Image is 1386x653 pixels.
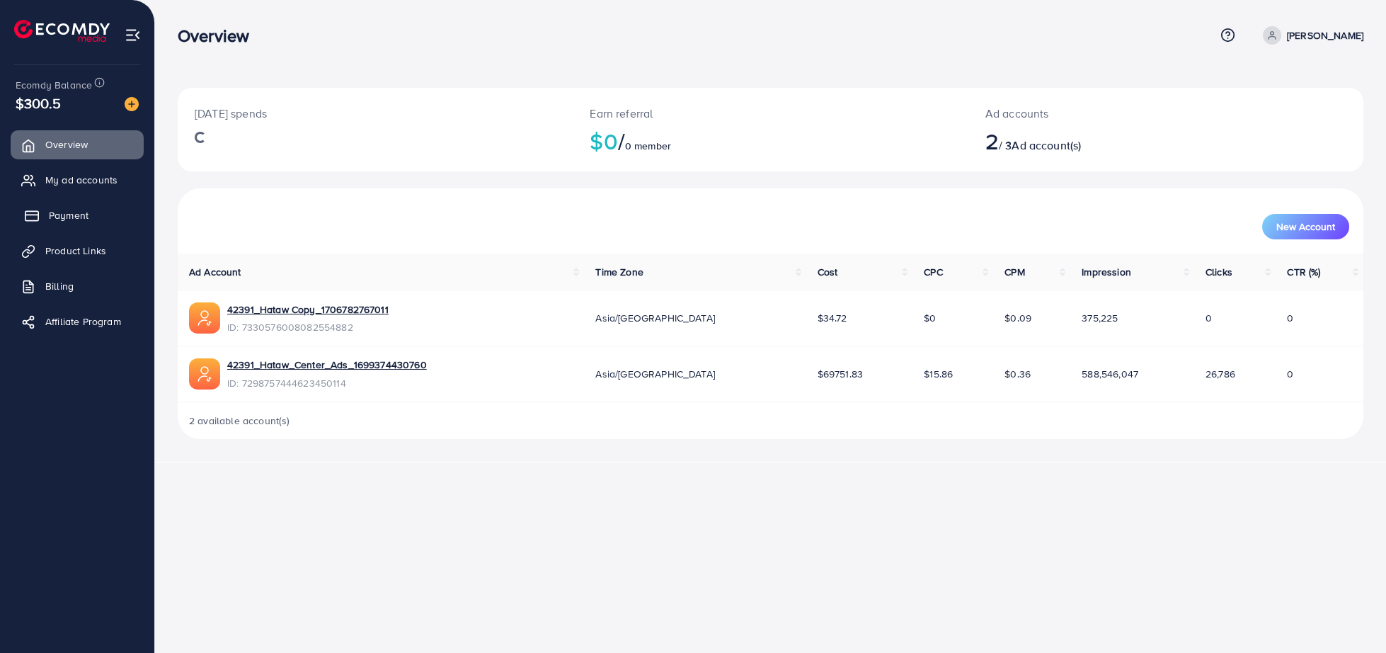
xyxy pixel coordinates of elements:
span: $300.5 [16,93,61,113]
span: 2 available account(s) [189,414,290,428]
span: 2 [985,125,999,157]
span: Cost [818,265,838,279]
span: Product Links [45,244,106,258]
span: 0 [1287,367,1293,381]
span: My ad accounts [45,173,118,187]
a: 42391_Hataw Copy_1706782767011 [227,302,389,317]
h3: Overview [178,25,260,46]
span: ID: 7298757444623450114 [227,376,427,390]
span: 0 member [625,139,671,153]
span: CPM [1004,265,1024,279]
img: ic-ads-acc.e4c84228.svg [189,302,220,334]
span: CPC [924,265,942,279]
span: Ad Account [189,265,241,279]
p: Earn referral [590,105,951,122]
span: 0 [1205,311,1212,325]
img: ic-ads-acc.e4c84228.svg [189,358,220,390]
span: New Account [1276,222,1335,232]
span: Impression [1082,265,1131,279]
a: Payment [11,201,144,229]
span: Overview [45,137,88,152]
span: Time Zone [595,265,643,279]
h2: / 3 [985,127,1248,154]
a: Billing [11,272,144,300]
span: $34.72 [818,311,847,325]
span: Ecomdy Balance [16,78,92,92]
span: $0.36 [1004,367,1031,381]
a: Affiliate Program [11,307,144,336]
span: / [618,125,625,157]
span: $0.09 [1004,311,1031,325]
span: ID: 7330576008082554882 [227,320,389,334]
span: Affiliate Program [45,314,121,329]
img: image [125,97,139,111]
span: $69751.83 [818,367,863,381]
span: Clicks [1205,265,1232,279]
span: $15.86 [924,367,953,381]
span: Payment [49,208,88,222]
p: [PERSON_NAME] [1287,27,1363,44]
span: Ad account(s) [1012,137,1081,153]
img: logo [14,20,110,42]
a: My ad accounts [11,166,144,194]
a: 42391_Hataw_Center_Ads_1699374430760 [227,358,427,372]
span: 375,225 [1082,311,1118,325]
span: Billing [45,279,74,293]
span: $0 [924,311,936,325]
span: 0 [1287,311,1293,325]
a: Product Links [11,237,144,265]
span: 588,546,047 [1082,367,1138,381]
p: Ad accounts [985,105,1248,122]
span: 26,786 [1205,367,1235,381]
span: CTR (%) [1287,265,1320,279]
p: [DATE] spends [195,105,556,122]
span: Asia/[GEOGRAPHIC_DATA] [595,311,715,325]
span: Asia/[GEOGRAPHIC_DATA] [595,367,715,381]
button: New Account [1262,214,1349,239]
a: Overview [11,130,144,159]
img: menu [125,27,141,43]
a: [PERSON_NAME] [1257,26,1363,45]
h2: $0 [590,127,951,154]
